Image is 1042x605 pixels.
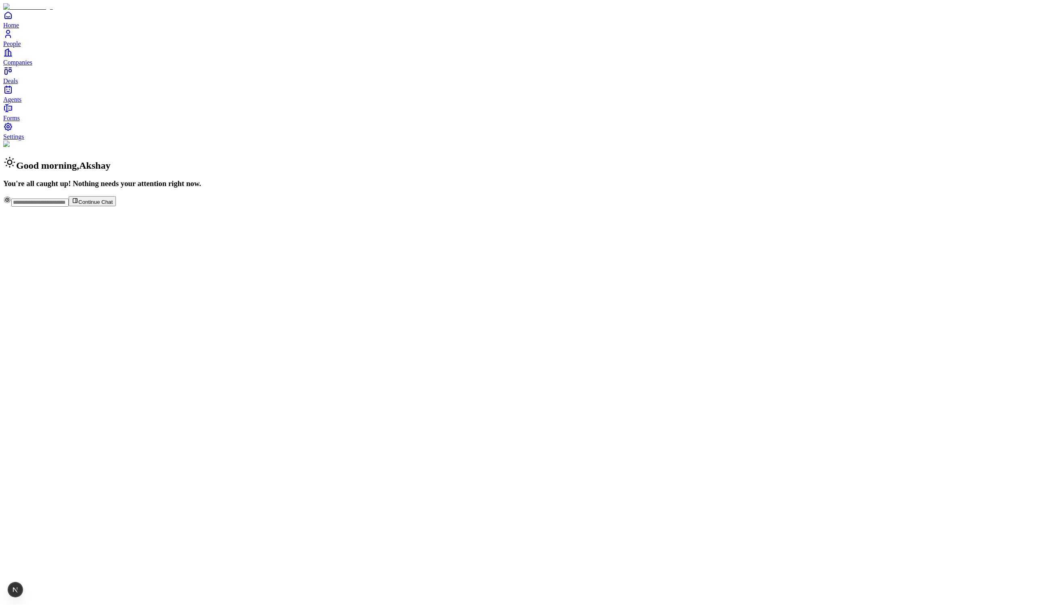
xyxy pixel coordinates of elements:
a: Settings [3,122,1039,140]
button: Continue Chat [69,196,116,206]
a: Deals [3,66,1039,84]
span: Forms [3,115,20,121]
img: Item Brain Logo [3,3,53,10]
a: Forms [3,103,1039,121]
span: Home [3,22,19,29]
a: People [3,29,1039,47]
span: People [3,40,21,47]
h2: Good morning , Akshay [3,156,1039,171]
a: Agents [3,85,1039,103]
div: Continue Chat [3,196,1039,207]
a: Companies [3,48,1039,66]
img: Background [3,140,41,148]
span: Continue Chat [78,199,113,205]
span: Companies [3,59,32,66]
h3: You're all caught up! Nothing needs your attention right now. [3,179,1039,188]
span: Settings [3,133,24,140]
span: Agents [3,96,21,103]
a: Home [3,10,1039,29]
span: Deals [3,77,18,84]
